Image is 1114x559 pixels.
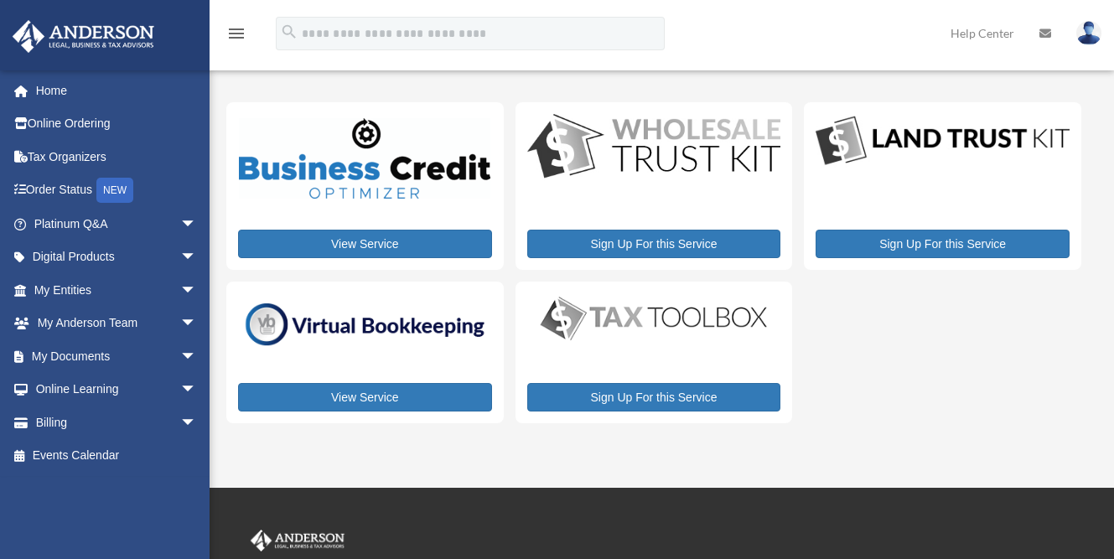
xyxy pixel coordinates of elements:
img: Anderson Advisors Platinum Portal [247,530,348,551]
a: Order StatusNEW [12,173,222,208]
a: Sign Up For this Service [527,230,781,258]
a: Online Ordering [12,107,222,141]
a: My Entitiesarrow_drop_down [12,273,222,307]
span: arrow_drop_down [180,273,214,308]
img: User Pic [1076,21,1101,45]
img: LandTrust_lgo-1.jpg [816,114,1070,168]
a: Home [12,74,222,107]
a: Billingarrow_drop_down [12,406,222,439]
a: Platinum Q&Aarrow_drop_down [12,207,222,241]
span: arrow_drop_down [180,307,214,341]
img: Anderson Advisors Platinum Portal [8,20,159,53]
i: search [280,23,298,41]
img: WS-Trust-Kit-lgo-1.jpg [527,114,781,181]
a: Sign Up For this Service [816,230,1070,258]
img: taxtoolbox_new-1.webp [527,293,781,344]
a: Online Learningarrow_drop_down [12,373,222,406]
span: arrow_drop_down [180,241,214,275]
a: View Service [238,230,492,258]
a: My Anderson Teamarrow_drop_down [12,307,222,340]
a: Events Calendar [12,439,222,473]
span: arrow_drop_down [180,373,214,407]
a: Digital Productsarrow_drop_down [12,241,214,274]
a: menu [226,29,246,44]
span: arrow_drop_down [180,207,214,241]
i: menu [226,23,246,44]
span: arrow_drop_down [180,406,214,440]
div: NEW [96,178,133,203]
span: arrow_drop_down [180,339,214,374]
a: Tax Organizers [12,140,222,173]
a: Sign Up For this Service [527,383,781,411]
a: My Documentsarrow_drop_down [12,339,222,373]
a: View Service [238,383,492,411]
